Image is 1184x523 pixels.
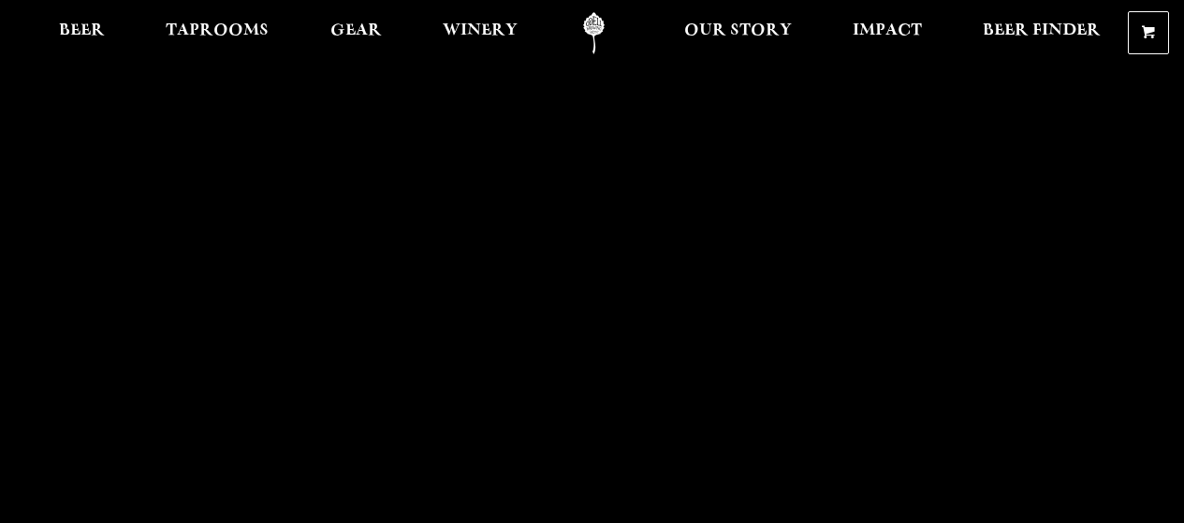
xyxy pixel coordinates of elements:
[971,12,1113,54] a: Beer Finder
[840,12,934,54] a: Impact
[672,12,804,54] a: Our Story
[443,23,518,38] span: Winery
[431,12,530,54] a: Winery
[153,12,281,54] a: Taprooms
[559,12,629,54] a: Odell Home
[983,23,1101,38] span: Beer Finder
[59,23,105,38] span: Beer
[318,12,394,54] a: Gear
[166,23,269,38] span: Taprooms
[47,12,117,54] a: Beer
[330,23,382,38] span: Gear
[853,23,922,38] span: Impact
[684,23,792,38] span: Our Story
